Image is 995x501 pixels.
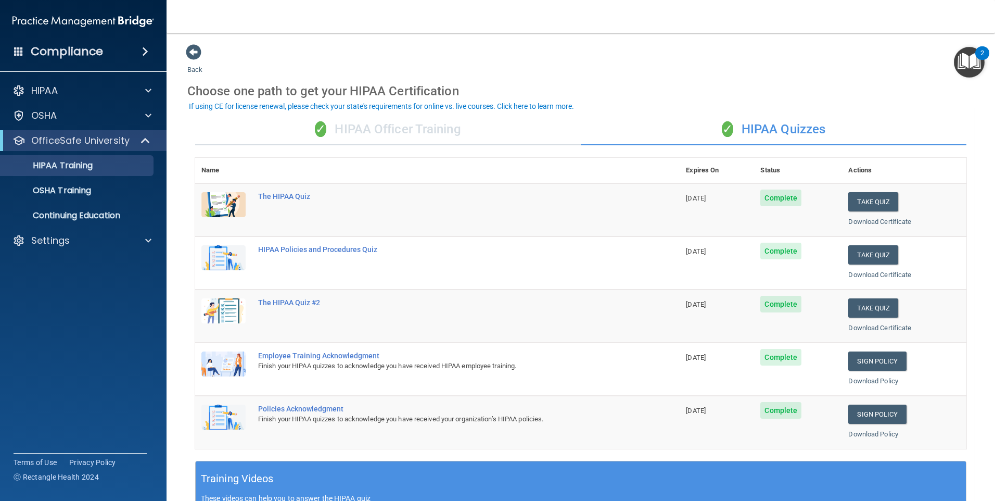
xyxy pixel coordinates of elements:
span: Complete [760,349,801,366]
a: Download Certificate [848,218,911,226]
th: Expires On [680,158,754,183]
a: Download Policy [848,430,898,438]
p: OSHA [31,109,57,122]
button: If using CE for license renewal, please check your state's requirements for online vs. live cours... [187,101,576,111]
div: HIPAA Officer Training [195,114,581,145]
h4: Compliance [31,44,103,59]
div: The HIPAA Quiz #2 [258,298,628,307]
a: Terms of Use [14,457,57,468]
button: Open Resource Center, 2 new notifications [954,47,985,78]
img: PMB logo [12,11,154,32]
div: Policies Acknowledgment [258,405,628,413]
div: Finish your HIPAA quizzes to acknowledge you have received HIPAA employee training. [258,360,628,372]
span: Complete [760,296,801,312]
h5: Training Videos [201,470,274,488]
a: Download Certificate [848,324,911,332]
div: Employee Training Acknowledgment [258,352,628,360]
p: OSHA Training [7,185,91,196]
span: Complete [760,243,801,259]
th: Status [754,158,842,183]
a: Download Certificate [848,271,911,279]
p: Settings [31,234,70,247]
a: Privacy Policy [69,457,116,468]
div: HIPAA Quizzes [581,114,966,145]
button: Take Quiz [848,245,898,265]
div: Choose one path to get your HIPAA Certification [187,76,974,106]
span: Complete [760,190,801,206]
p: HIPAA Training [7,160,93,171]
a: Sign Policy [848,352,906,371]
div: HIPAA Policies and Procedures Quiz [258,245,628,254]
span: ✓ [722,121,733,137]
div: The HIPAA Quiz [258,192,628,201]
a: HIPAA [12,84,151,97]
p: OfficeSafe University [31,134,130,147]
span: [DATE] [686,247,706,255]
a: OfficeSafe University [12,134,151,147]
a: Download Policy [848,377,898,385]
button: Take Quiz [848,192,898,211]
button: Take Quiz [848,298,898,318]
span: [DATE] [686,407,706,415]
a: Sign Policy [848,405,906,424]
div: If using CE for license renewal, please check your state's requirements for online vs. live cours... [189,103,574,110]
span: ✓ [315,121,326,137]
span: [DATE] [686,354,706,361]
th: Actions [842,158,966,183]
p: Continuing Education [7,210,149,221]
span: [DATE] [686,300,706,308]
p: HIPAA [31,84,58,97]
a: OSHA [12,109,151,122]
span: [DATE] [686,194,706,202]
div: 2 [980,53,984,67]
span: Complete [760,402,801,419]
a: Settings [12,234,151,247]
span: Ⓒ Rectangle Health 2024 [14,472,99,482]
a: Back [187,53,202,73]
div: Finish your HIPAA quizzes to acknowledge you have received your organization’s HIPAA policies. [258,413,628,425]
th: Name [195,158,252,183]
